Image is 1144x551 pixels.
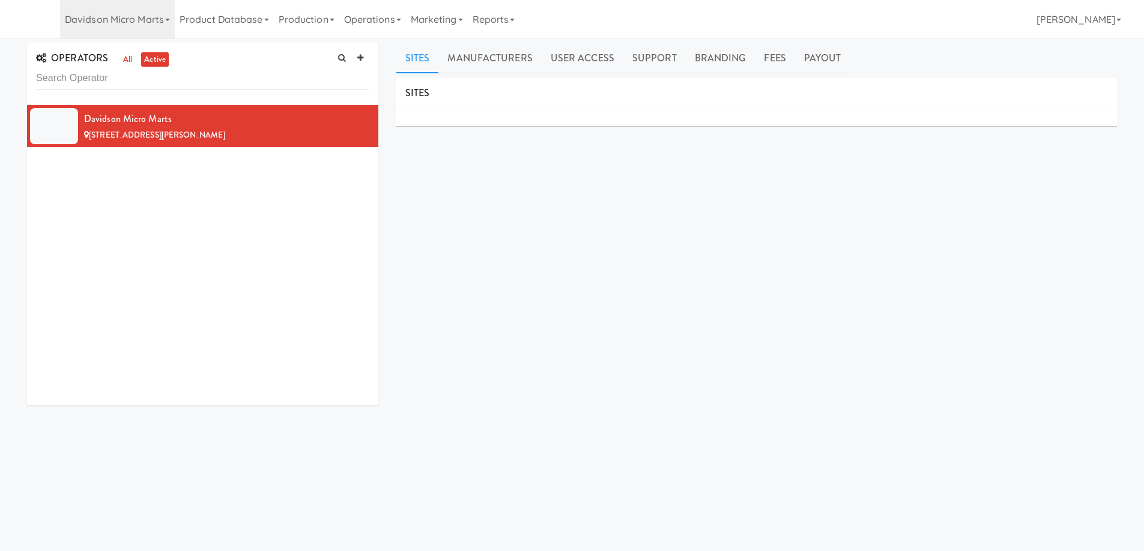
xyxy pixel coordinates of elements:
[396,43,439,73] a: Sites
[120,52,135,67] a: all
[84,110,369,128] div: Davidson Micro Marts
[141,52,169,67] a: active
[755,43,794,73] a: Fees
[438,43,541,73] a: Manufacturers
[686,43,755,73] a: Branding
[89,129,225,141] span: [STREET_ADDRESS][PERSON_NAME]
[27,105,378,147] li: Davidson Micro Marts[STREET_ADDRESS][PERSON_NAME]
[36,67,369,90] input: Search Operator
[795,43,850,73] a: Payout
[542,43,623,73] a: User Access
[623,43,686,73] a: Support
[405,86,430,100] span: SITES
[36,51,108,65] span: OPERATORS
[27,9,48,30] img: Micromart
